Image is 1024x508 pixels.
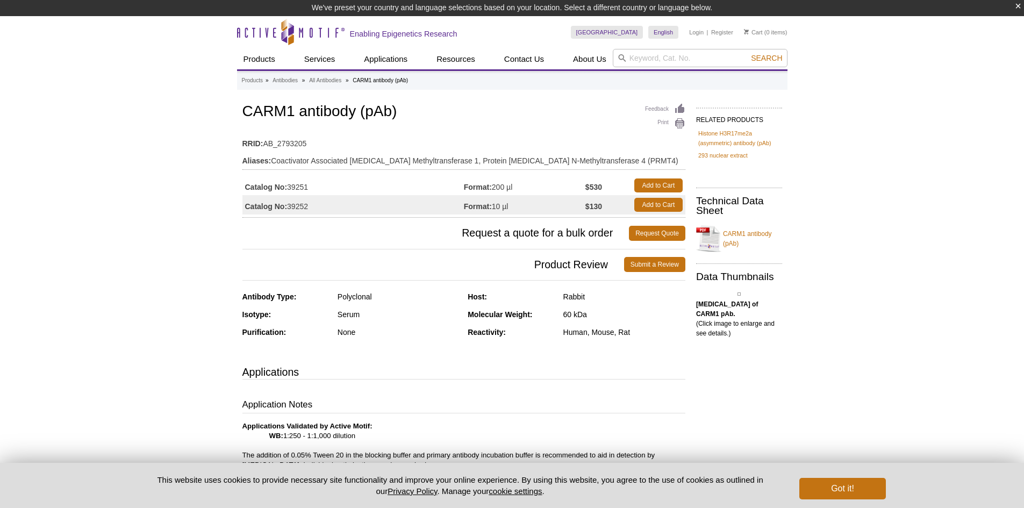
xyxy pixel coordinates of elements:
[338,327,460,337] div: None
[748,53,785,63] button: Search
[430,49,482,69] a: Resources
[464,202,492,211] strong: Format:
[645,118,685,130] a: Print
[567,49,613,69] a: About Us
[269,432,283,440] strong: WB:
[353,77,408,83] li: CARM1 antibody (pAb)
[309,76,341,85] a: All Antibodies
[634,198,683,212] a: Add to Cart
[634,178,683,192] a: Add to Cart
[744,26,787,39] li: (0 items)
[245,202,288,211] strong: Catalog No:
[689,28,704,36] a: Login
[468,328,506,337] strong: Reactivity:
[696,299,782,338] p: (Click image to enlarge and see details.)
[266,77,269,83] li: »
[357,49,414,69] a: Applications
[242,421,685,470] p: 1:250 - 1:1,000 dilution The addition of 0.05% Tween 20 in the blocking buffer and primary antibo...
[242,139,263,148] strong: RRID:
[346,77,349,83] li: »
[585,182,602,192] strong: $530
[468,310,532,319] strong: Molecular Weight:
[242,364,685,380] h3: Applications
[711,28,733,36] a: Register
[696,196,782,216] h2: Technical Data Sheet
[629,226,685,241] a: Request Quote
[242,132,685,149] td: AB_2793205
[563,310,685,319] div: 60 kDa
[698,151,748,160] a: 293 nuclear extract
[624,257,685,272] a: Submit a Review
[696,272,782,282] h2: Data Thumbnails
[563,327,685,337] div: Human, Mouse, Rat
[613,49,787,67] input: Keyword, Cat. No.
[242,257,624,272] span: Product Review
[737,292,741,296] img: CARM1 antibody (pAb) tested by Western blot.
[242,310,271,319] strong: Isotype:
[571,26,643,39] a: [GEOGRAPHIC_DATA]
[242,103,685,121] h1: CARM1 antibody (pAb)
[242,76,263,85] a: Products
[696,300,758,318] b: [MEDICAL_DATA] of CARM1 pAb.
[464,195,585,214] td: 10 µl
[242,422,373,430] b: Applications Validated by Active Motif:
[242,292,297,301] strong: Antibody Type:
[498,49,550,69] a: Contact Us
[273,76,298,85] a: Antibodies
[751,54,782,62] span: Search
[707,26,708,39] li: |
[338,292,460,302] div: Polyclonal
[298,49,342,69] a: Services
[242,195,464,214] td: 39252
[744,29,749,34] img: Your Cart
[645,103,685,115] a: Feedback
[242,176,464,195] td: 39251
[242,398,685,413] h3: Application Notes
[563,292,685,302] div: Rabbit
[464,176,585,195] td: 200 µl
[242,156,271,166] strong: Aliases:
[245,182,288,192] strong: Catalog No:
[139,474,782,497] p: This website uses cookies to provide necessary site functionality and improve your online experie...
[388,486,437,496] a: Privacy Policy
[799,478,885,499] button: Got it!
[464,182,492,192] strong: Format:
[698,128,780,148] a: Histone H3R17me2a (asymmetric) antibody (pAb)
[242,328,287,337] strong: Purification:
[585,202,602,211] strong: $130
[242,226,629,241] span: Request a quote for a bulk order
[350,29,457,39] h2: Enabling Epigenetics Research
[237,49,282,69] a: Products
[648,26,678,39] a: English
[242,149,685,167] td: Coactivator Associated [MEDICAL_DATA] Methyltransferase 1, Protein [MEDICAL_DATA] N-Methyltransfe...
[489,486,542,496] button: cookie settings
[338,310,460,319] div: Serum
[468,292,487,301] strong: Host:
[696,223,782,255] a: CARM1 antibody (pAb)
[696,108,782,127] h2: RELATED PRODUCTS
[744,28,763,36] a: Cart
[302,77,305,83] li: »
